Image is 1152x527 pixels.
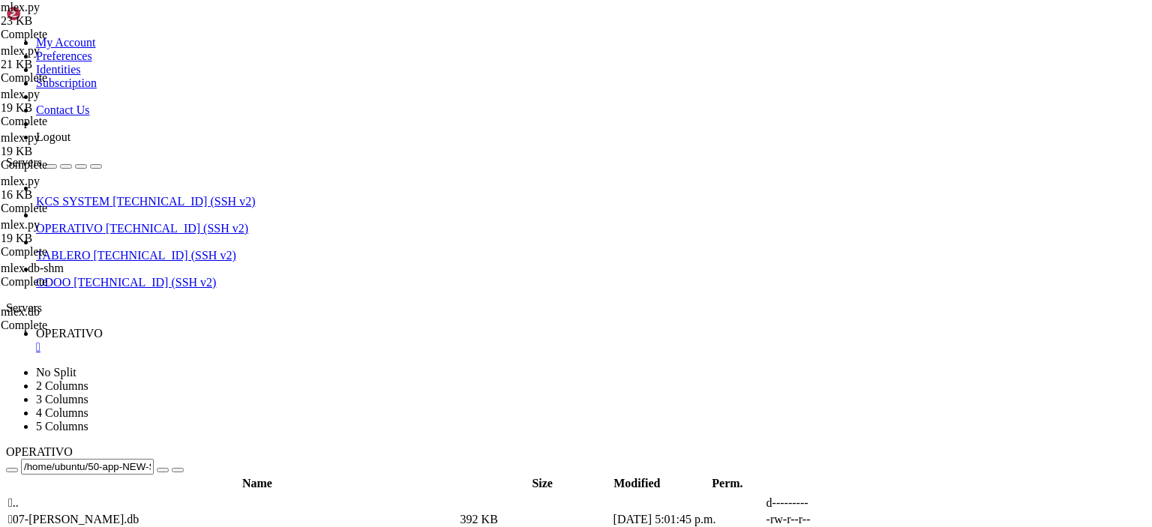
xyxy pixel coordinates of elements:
span: mlex.py [1,1,40,13]
div: 19 KB [1,101,151,115]
span: mlex.py [1,131,40,144]
span: mlex.py [1,1,151,28]
div: 16 KB [1,188,151,202]
div: Complete [1,275,151,289]
span: mlex.db [1,305,40,318]
div: 23 KB [1,14,151,28]
div: 19 KB [1,232,151,245]
div: Complete [1,28,151,41]
span: mlex.db-shm [1,262,64,274]
span: mlex.py [1,44,40,57]
div: Complete [1,115,151,128]
span: mlex.py [1,88,40,100]
div: Complete [1,202,151,215]
span: mlex.py [1,218,151,245]
span: mlex.py [1,131,151,158]
span: mlex.py [1,88,151,115]
div: Complete [1,319,151,332]
span: mlex.py [1,175,151,202]
div: Complete [1,245,151,259]
span: mlex.py [1,175,40,187]
span: mlex.py [1,44,151,71]
div: Complete [1,158,151,172]
div: 21 KB [1,58,151,71]
span: mlex.py [1,218,40,231]
div: 19 KB [1,145,151,158]
div: Complete [1,71,151,85]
